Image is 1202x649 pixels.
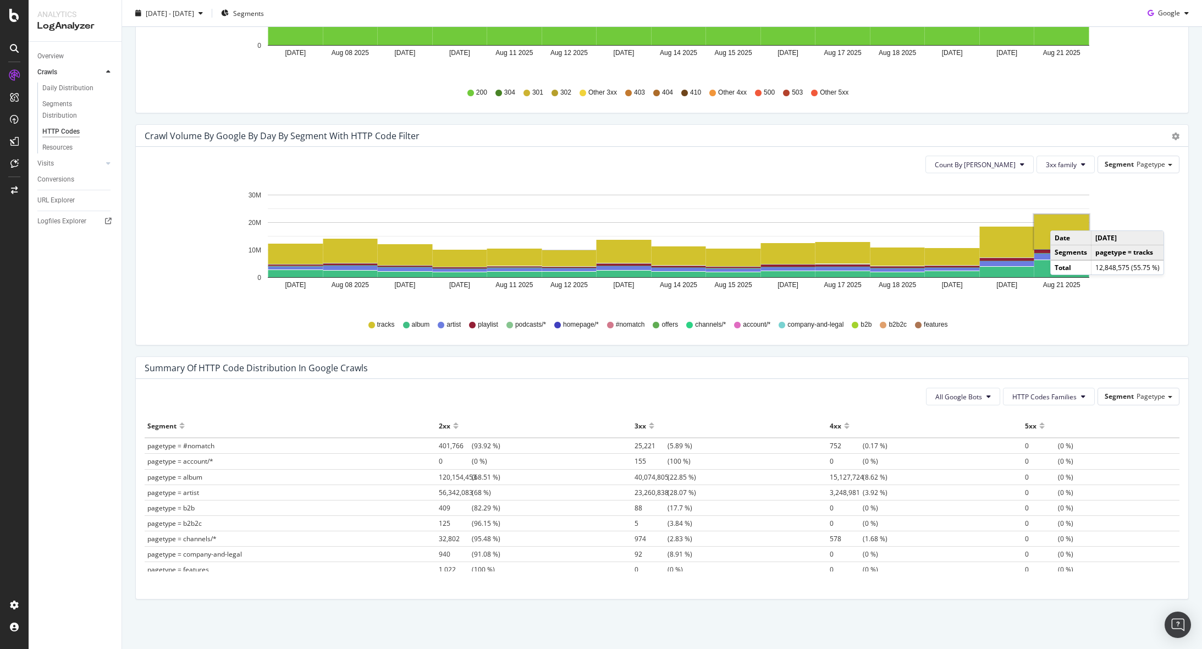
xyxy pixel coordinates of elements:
[635,488,668,497] span: 23,260,838
[1143,4,1193,22] button: Google
[532,88,543,97] span: 301
[1051,245,1091,260] td: Segments
[550,281,588,289] text: Aug 12 2025
[616,320,645,329] span: #nomatch
[439,534,500,543] span: (95.48 %)
[778,49,798,57] text: [DATE]
[42,98,114,122] a: Segments Distribution
[635,488,696,497] span: (28.07 %)
[635,534,692,543] span: (2.83 %)
[145,182,1171,310] div: A chart.
[661,320,678,329] span: offers
[147,534,217,543] span: pagetype = channels/*
[635,519,692,528] span: (3.84 %)
[439,472,500,482] span: (68.51 %)
[42,98,103,122] div: Segments Distribution
[147,441,214,450] span: pagetype = #nomatch
[439,565,472,574] span: 1,022
[830,519,878,528] span: (0 %)
[1137,159,1165,169] span: Pagetype
[889,320,907,329] span: b2b2c
[792,88,803,97] span: 503
[635,534,668,543] span: 974
[715,49,752,57] text: Aug 15 2025
[635,472,696,482] span: (22.85 %)
[1025,441,1058,450] span: 0
[394,49,415,57] text: [DATE]
[37,9,113,20] div: Analytics
[1172,133,1179,140] div: gear
[830,549,863,559] span: 0
[439,534,472,543] span: 32,802
[233,8,264,18] span: Segments
[1091,245,1164,260] td: pagetype = tracks
[743,320,770,329] span: account/*
[1158,8,1180,18] span: Google
[147,457,213,466] span: pagetype = account/*
[147,503,195,513] span: pagetype = b2b
[635,441,692,450] span: (5.89 %)
[635,549,668,559] span: 92
[1025,441,1073,450] span: (0 %)
[439,472,472,482] span: 120,154,453
[924,320,947,329] span: features
[1025,534,1058,543] span: 0
[695,320,726,329] span: channels/*
[830,441,887,450] span: (0.17 %)
[830,472,863,482] span: 15,127,724
[635,549,692,559] span: (8.91 %)
[879,281,916,289] text: Aug 18 2025
[37,20,113,32] div: LogAnalyzer
[37,51,114,62] a: Overview
[439,457,472,466] span: 0
[1025,417,1036,435] div: 5xx
[820,88,848,97] span: Other 5xx
[37,67,57,78] div: Crawls
[439,441,472,450] span: 401,766
[1025,519,1073,528] span: (0 %)
[37,174,74,185] div: Conversions
[439,503,500,513] span: (82.29 %)
[824,49,862,57] text: Aug 17 2025
[830,457,863,466] span: 0
[257,42,261,50] text: 0
[861,320,872,329] span: b2b
[830,549,878,559] span: (0 %)
[824,281,862,289] text: Aug 17 2025
[1025,488,1058,497] span: 0
[942,49,963,57] text: [DATE]
[37,51,64,62] div: Overview
[690,88,701,97] span: 410
[42,82,93,94] div: Daily Distribution
[1025,549,1073,559] span: (0 %)
[1091,231,1164,245] td: [DATE]
[718,88,747,97] span: Other 4xx
[439,488,472,497] span: 56,342,083
[439,488,491,497] span: (68 %)
[249,219,261,227] text: 20M
[830,472,887,482] span: (8.62 %)
[1025,488,1073,497] span: (0 %)
[634,88,645,97] span: 403
[635,457,691,466] span: (100 %)
[1003,388,1095,405] button: HTTP Codes Families
[1091,260,1164,274] td: 12,848,575 (55.75 %)
[635,457,668,466] span: 155
[37,158,54,169] div: Visits
[830,503,863,513] span: 0
[446,320,461,329] span: artist
[926,388,1000,405] button: All Google Bots
[249,191,261,199] text: 30M
[778,281,798,289] text: [DATE]
[830,488,887,497] span: (3.92 %)
[37,216,86,227] div: Logfiles Explorer
[935,160,1016,169] span: Count By Day
[560,88,571,97] span: 302
[830,457,878,466] span: (0 %)
[996,281,1017,289] text: [DATE]
[550,49,588,57] text: Aug 12 2025
[925,156,1034,173] button: Count By [PERSON_NAME]
[37,216,114,227] a: Logfiles Explorer
[249,246,261,254] text: 10M
[1043,49,1080,57] text: Aug 21 2025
